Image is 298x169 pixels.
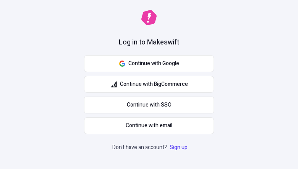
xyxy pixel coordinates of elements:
span: Continue with Google [128,59,179,68]
a: Continue with SSO [84,97,214,113]
p: Don't have an account? [112,143,189,152]
button: Continue with email [84,117,214,134]
a: Sign up [168,143,189,151]
button: Continue with Google [84,55,214,72]
button: Continue with BigCommerce [84,76,214,93]
h1: Log in to Makeswift [119,38,179,48]
span: Continue with BigCommerce [120,80,188,89]
span: Continue with email [126,121,172,130]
